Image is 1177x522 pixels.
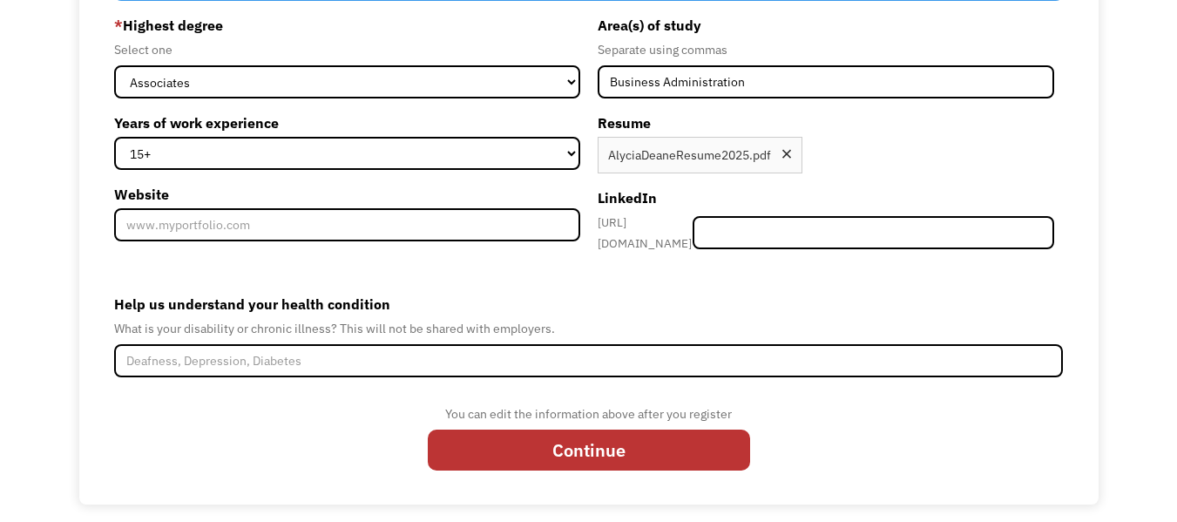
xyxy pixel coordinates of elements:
[780,147,794,166] div: Remove file
[598,184,1054,212] label: LinkedIn
[598,65,1054,98] input: Anthropology, Education
[114,109,579,137] label: Years of work experience
[114,11,579,39] label: Highest degree
[598,109,1054,137] label: Resume
[114,344,1063,377] input: Deafness, Depression, Diabetes
[428,403,750,424] div: You can edit the information above after you register
[428,430,750,471] input: Continue
[608,145,771,166] div: AlyciaDeaneResume2025.pdf
[598,212,693,254] div: [URL][DOMAIN_NAME]
[114,208,579,241] input: www.myportfolio.com
[114,39,579,60] div: Select one
[114,318,1063,339] div: What is your disability or chronic illness? This will not be shared with employers.
[598,39,1054,60] div: Separate using commas
[114,290,1063,318] label: Help us understand your health condition
[598,11,1054,39] label: Area(s) of study
[114,180,579,208] label: Website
